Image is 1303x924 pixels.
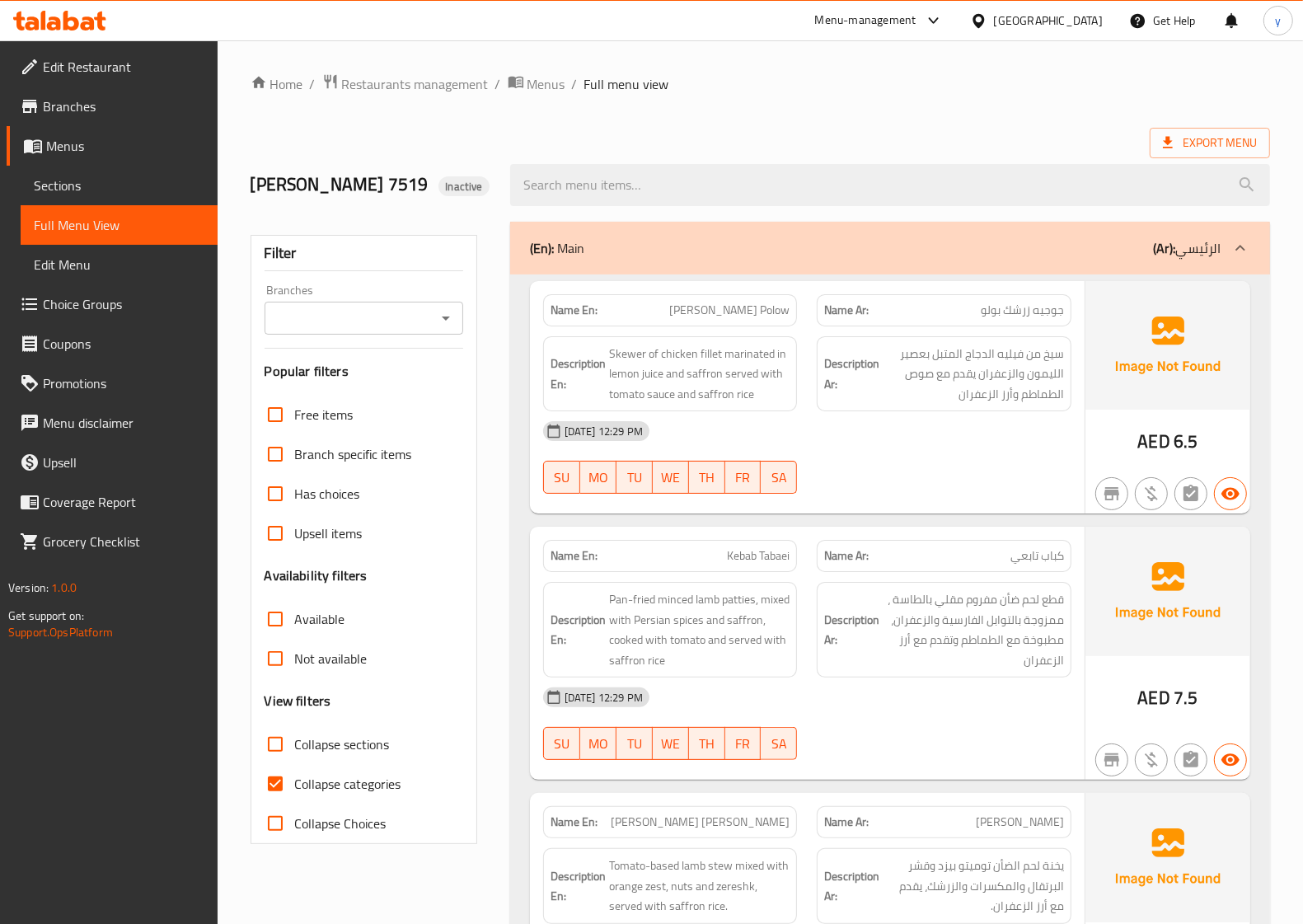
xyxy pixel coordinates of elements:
a: Promotions [7,364,218,403]
strong: Name Ar: [824,547,869,565]
strong: Description Ar: [824,610,879,650]
a: Edit Menu [21,245,218,284]
div: (En): Main(Ar):الرئيسي [510,222,1270,274]
span: WE [659,732,682,756]
button: Available [1214,743,1247,776]
a: Menu disclaimer [7,403,218,443]
span: Coupons [43,334,204,354]
div: [GEOGRAPHIC_DATA] [994,12,1103,30]
span: [PERSON_NAME] [976,814,1064,831]
span: MO [587,466,610,490]
button: MO [580,461,616,494]
button: Purchased item [1135,477,1168,510]
a: Menus [508,73,565,95]
b: (En): [530,236,554,260]
span: Collapse categories [295,774,401,794]
span: Pan-fried minced lamb patties, mixed with Persian spices and saffron, cooked with tomato and serv... [609,589,790,670]
span: Full menu view [584,74,669,94]
a: Sections [21,166,218,205]
span: كباب تابعي [1010,547,1064,565]
strong: Description Ar: [824,354,879,394]
a: Menus [7,126,218,166]
span: Has choices [295,484,360,504]
strong: Description Ar: [824,866,879,907]
span: [DATE] 12:29 PM [558,690,649,706]
h3: View filters [265,692,331,711]
button: Purchased item [1135,743,1168,776]
span: Menu disclaimer [43,413,204,433]
strong: Name En: [551,547,598,565]
a: Grocery Checklist [7,522,218,561]
span: y [1275,12,1281,30]
p: Main [530,238,584,258]
button: SA [761,727,797,760]
span: Restaurants management [342,74,489,94]
button: Not has choices [1174,477,1207,510]
button: TU [616,727,653,760]
span: جوجيه زرشك بولو [981,302,1064,319]
span: Choice Groups [43,294,204,314]
span: Kebab Tabaei [727,547,790,565]
span: Get support on: [8,605,84,626]
button: Not has choices [1174,743,1207,776]
span: Inactive [438,179,489,195]
button: Not branch specific item [1095,743,1128,776]
span: TH [696,466,719,490]
li: / [310,74,316,94]
span: FR [732,732,755,756]
span: Grocery Checklist [43,532,204,551]
a: Full Menu View [21,205,218,245]
span: SU [551,732,574,756]
p: الرئيسي [1153,238,1221,258]
strong: Name En: [551,302,598,319]
button: Open [434,307,457,330]
button: SA [761,461,797,494]
button: TH [689,727,725,760]
a: Support.OpsPlatform [8,621,113,643]
span: Menus [46,136,204,156]
a: Edit Restaurant [7,47,218,87]
a: Home [251,74,303,94]
button: FR [725,461,762,494]
a: Coupons [7,324,218,364]
span: يخنة لحم الضأن توميتو بيزد وقشر البرتقال والمكسرات والزرشك، يقدم مع أرز الزعفران. [883,856,1064,917]
span: Promotions [43,373,204,393]
span: Upsell [43,453,204,472]
button: WE [653,461,689,494]
strong: Description En: [551,354,606,394]
span: SU [551,466,574,490]
span: AED [1138,425,1170,457]
strong: Name Ar: [824,814,869,831]
span: Export Menu [1150,128,1270,158]
button: MO [580,727,616,760]
span: TU [623,466,646,490]
span: Version: [8,577,49,598]
li: / [572,74,578,94]
button: TU [616,461,653,494]
span: Collapse sections [295,734,390,754]
strong: Description En: [551,610,606,650]
img: Ae5nvW7+0k+MAAAAAElFTkSuQmCC [1085,527,1250,655]
span: [DATE] 12:29 PM [558,424,649,439]
span: SA [767,466,790,490]
span: Export Menu [1163,133,1257,153]
span: Skewer of chicken fillet marinated in lemon juice and saffron served with tomato sauce and saffro... [609,344,790,405]
span: 1.0.0 [51,577,77,598]
button: SU [543,727,580,760]
strong: Name Ar: [824,302,869,319]
h3: Availability filters [265,566,368,585]
li: / [495,74,501,94]
span: Not available [295,649,368,668]
div: Menu-management [815,11,916,30]
a: Choice Groups [7,284,218,324]
h2: [PERSON_NAME] 7519 [251,172,490,197]
a: Restaurants management [322,73,489,95]
h3: Popular filters [265,362,463,381]
span: TH [696,732,719,756]
img: Ae5nvW7+0k+MAAAAAElFTkSuQmCC [1085,281,1250,410]
span: 6.5 [1174,425,1198,457]
span: Collapse Choices [295,814,387,833]
button: Available [1214,477,1247,510]
button: TH [689,461,725,494]
b: (Ar): [1153,236,1175,260]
